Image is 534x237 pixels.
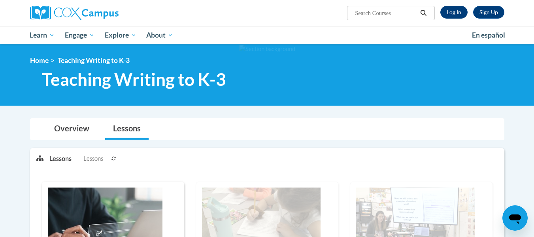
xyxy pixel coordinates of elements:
[440,6,468,19] a: Log In
[417,8,429,18] button: Search
[105,30,136,40] span: Explore
[467,27,510,44] a: En español
[100,26,142,44] a: Explore
[49,154,72,163] p: Lessons
[30,30,55,40] span: Learn
[146,30,173,40] span: About
[83,154,103,163] span: Lessons
[141,26,178,44] a: About
[60,26,100,44] a: Engage
[58,56,130,64] span: Teaching Writing to K-3
[30,6,119,20] img: Cox Campus
[30,6,180,20] a: Cox Campus
[473,6,504,19] a: Register
[30,56,49,64] a: Home
[105,119,149,140] a: Lessons
[354,8,417,18] input: Search Courses
[502,205,528,231] iframe: Button to launch messaging window
[18,26,516,44] div: Main menu
[25,26,60,44] a: Learn
[239,45,295,53] img: Section background
[42,69,226,90] span: Teaching Writing to K-3
[65,30,94,40] span: Engage
[46,119,97,140] a: Overview
[472,31,505,39] span: En español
